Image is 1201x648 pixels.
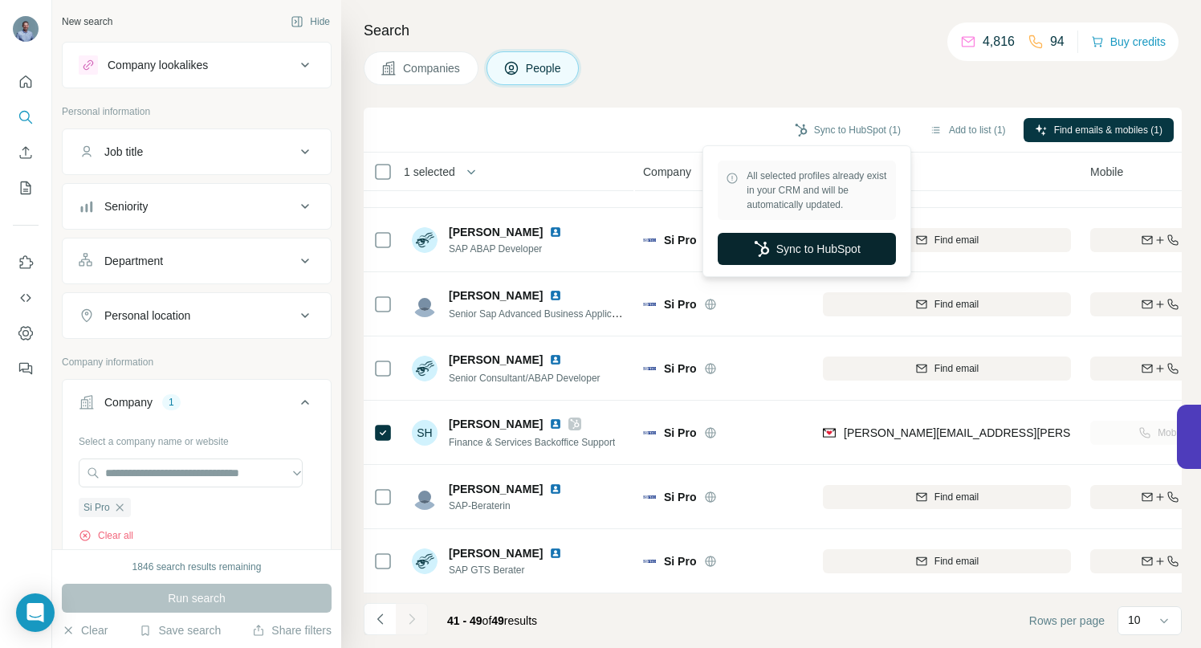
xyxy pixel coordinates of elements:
[1029,613,1105,629] span: Rows per page
[643,426,656,439] img: Logo of Si Pro
[643,555,656,568] img: Logo of Si Pro
[643,362,656,375] img: Logo of Si Pro
[108,57,208,73] div: Company lookalikes
[664,296,696,312] span: Si Pro
[13,16,39,42] img: Avatar
[63,383,331,428] button: Company1
[549,226,562,238] img: LinkedIn logo
[643,298,656,311] img: Logo of Si Pro
[104,308,190,324] div: Personal location
[549,547,562,560] img: LinkedIn logo
[13,67,39,96] button: Quick start
[934,297,979,312] span: Find email
[449,545,543,561] span: [PERSON_NAME]
[747,169,888,212] span: All selected profiles already exist in your CRM and will be automatically updated.
[162,395,181,410] div: 1
[412,356,438,381] img: Avatar
[139,622,221,638] button: Save search
[823,292,1071,316] button: Find email
[449,307,742,320] span: Senior Sap Advanced Business Application Programming Consultant
[104,144,143,160] div: Job title
[62,355,332,369] p: Company information
[63,187,331,226] button: Seniority
[449,499,581,513] span: SAP-Beraterin
[1090,164,1123,180] span: Mobile
[449,563,581,577] span: SAP GTS Berater
[823,228,1071,252] button: Find email
[13,173,39,202] button: My lists
[364,603,396,635] button: Navigate to previous page
[412,484,438,510] img: Avatar
[1024,118,1174,142] button: Find emails & mobiles (1)
[934,554,979,569] span: Find email
[1050,32,1065,51] p: 94
[491,614,504,627] span: 49
[549,289,562,302] img: LinkedIn logo
[404,164,455,180] span: 1 selected
[934,490,979,504] span: Find email
[104,253,163,269] div: Department
[63,46,331,84] button: Company lookalikes
[449,373,600,384] span: Senior Consultant/ABAP Developer
[62,104,332,119] p: Personal information
[449,437,615,448] span: Finance & Services Backoffice Support
[643,491,656,503] img: Logo of Si Pro
[718,233,896,265] button: Sync to HubSpot
[664,232,696,248] span: Si Pro
[16,593,55,632] div: Open Intercom Messenger
[549,418,562,430] img: LinkedIn logo
[412,227,438,253] img: Avatar
[13,283,39,312] button: Use Surfe API
[664,425,696,441] span: Si Pro
[447,614,537,627] span: results
[449,481,543,497] span: [PERSON_NAME]
[252,622,332,638] button: Share filters
[83,500,110,515] span: Si Pro
[449,242,581,256] span: SAP ABAP Developer
[1091,31,1166,53] button: Buy credits
[823,425,836,441] img: provider findymail logo
[482,614,492,627] span: of
[63,132,331,171] button: Job title
[13,319,39,348] button: Dashboard
[13,248,39,277] button: Use Surfe on LinkedIn
[449,224,543,240] span: [PERSON_NAME]
[449,287,543,304] span: [PERSON_NAME]
[364,19,1182,42] h4: Search
[449,352,543,368] span: [PERSON_NAME]
[104,198,148,214] div: Seniority
[983,32,1015,51] p: 4,816
[447,614,482,627] span: 41 - 49
[412,420,438,446] div: SH
[664,361,696,377] span: Si Pro
[63,242,331,280] button: Department
[104,394,153,410] div: Company
[449,416,543,432] span: [PERSON_NAME]
[549,483,562,495] img: LinkedIn logo
[664,553,696,569] span: Si Pro
[412,291,438,317] img: Avatar
[62,14,112,29] div: New search
[1128,612,1141,628] p: 10
[132,560,262,574] div: 1846 search results remaining
[784,118,912,142] button: Sync to HubSpot (1)
[63,296,331,335] button: Personal location
[13,103,39,132] button: Search
[934,233,979,247] span: Find email
[403,60,462,76] span: Companies
[526,60,563,76] span: People
[823,549,1071,573] button: Find email
[62,622,108,638] button: Clear
[643,234,656,247] img: Logo of Si Pro
[643,164,691,180] span: Company
[918,118,1017,142] button: Add to list (1)
[934,361,979,376] span: Find email
[279,10,341,34] button: Hide
[13,138,39,167] button: Enrich CSV
[79,428,315,449] div: Select a company name or website
[79,528,133,543] button: Clear all
[13,354,39,383] button: Feedback
[823,485,1071,509] button: Find email
[1054,123,1162,137] span: Find emails & mobiles (1)
[549,353,562,366] img: LinkedIn logo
